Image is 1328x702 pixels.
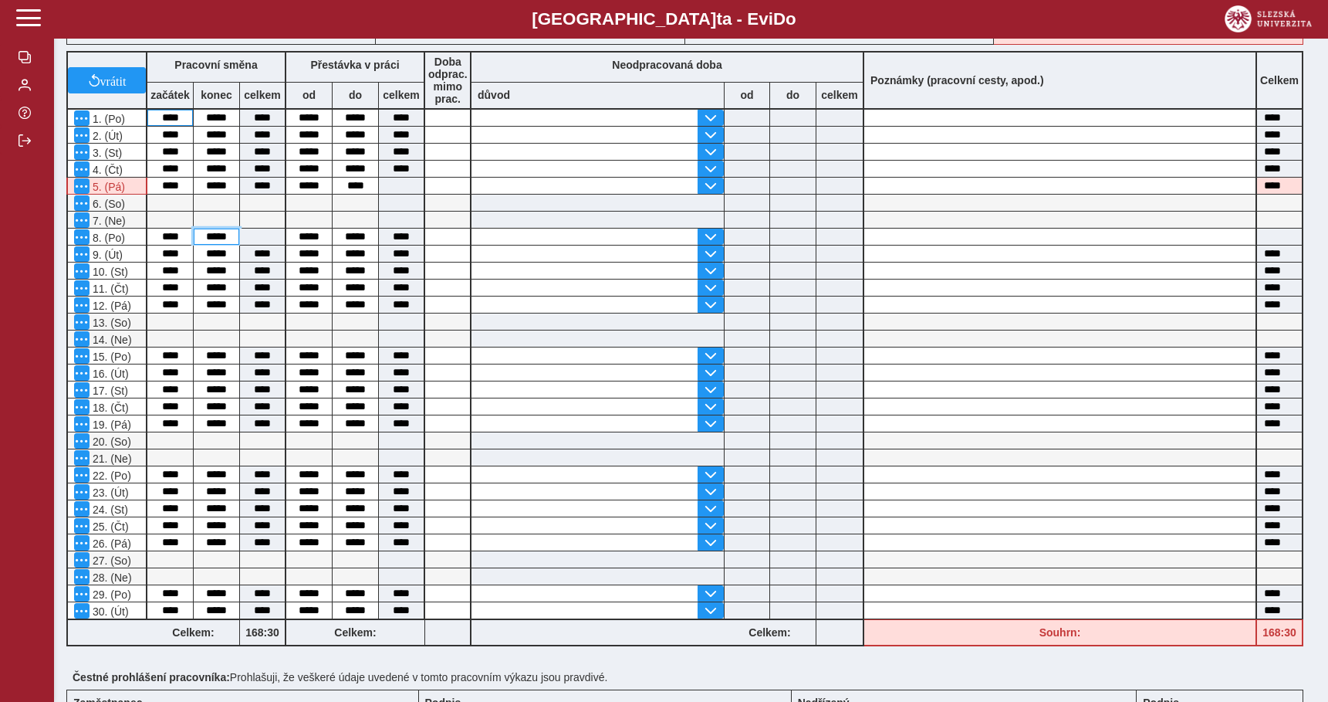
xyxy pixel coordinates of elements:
[74,535,90,551] button: Menu
[90,351,131,363] span: 15. (Po)
[90,334,132,346] span: 14. (Ne)
[73,671,230,683] b: Čestné prohlášení pracovníka:
[74,263,90,279] button: Menu
[286,89,332,101] b: od
[90,147,122,159] span: 3. (St)
[74,280,90,296] button: Menu
[74,212,90,228] button: Menu
[74,552,90,568] button: Menu
[1039,626,1081,639] b: Souhrn:
[773,9,786,29] span: D
[240,626,285,639] b: 168:30
[286,626,424,639] b: Celkem:
[74,569,90,585] button: Menu
[725,89,769,101] b: od
[147,89,193,101] b: začátek
[100,74,127,86] span: vrátit
[90,436,131,448] span: 20. (So)
[90,554,131,567] span: 27. (So)
[90,605,129,618] span: 30. (Út)
[90,113,125,125] span: 1. (Po)
[66,178,147,195] div: Konec přestávky je před jejím začátkem!
[74,467,90,483] button: Menu
[74,229,90,245] button: Menu
[786,9,796,29] span: o
[310,59,399,71] b: Přestávka v práci
[74,314,90,330] button: Menu
[74,586,90,602] button: Menu
[90,249,123,261] span: 9. (Út)
[74,399,90,415] button: Menu
[74,416,90,432] button: Menu
[90,300,131,312] span: 12. (Pá)
[724,626,816,639] b: Celkem:
[74,518,90,534] button: Menu
[90,487,129,499] span: 23. (Út)
[90,385,128,397] span: 17. (St)
[74,144,90,160] button: Menu
[74,348,90,364] button: Menu
[379,89,424,101] b: celkem
[864,74,1050,86] b: Poznámky (pracovní cesty, apod.)
[333,89,378,101] b: do
[194,89,239,101] b: konec
[90,317,131,329] span: 13. (So)
[46,9,1282,29] b: [GEOGRAPHIC_DATA] a - Evi
[1257,619,1303,646] div: Fond pracovní doby (176 h) a součet hodin (168:30 h) se neshodují!
[1225,5,1312,32] img: logo_web_su.png
[90,588,131,601] span: 29. (Po)
[74,127,90,143] button: Menu
[74,501,90,517] button: Menu
[74,195,90,211] button: Menu
[90,402,129,414] span: 18. (Čt)
[174,59,257,71] b: Pracovní směna
[68,67,146,93] button: vrátit
[74,297,90,313] button: Menu
[612,59,721,71] b: Neodpracovaná doba
[90,368,129,380] span: 16. (Út)
[74,433,90,449] button: Menu
[90,130,123,142] span: 2. (Út)
[147,626,239,639] b: Celkem:
[90,470,131,482] span: 22. (Po)
[240,89,285,101] b: celkem
[90,538,131,550] span: 26. (Pá)
[90,571,132,584] span: 28. (Ne)
[90,283,129,295] span: 11. (Čt)
[90,181,125,193] span: 5. (Pá)
[90,198,125,210] span: 6. (So)
[90,215,126,227] span: 7. (Ne)
[716,9,721,29] span: t
[74,246,90,262] button: Menu
[478,89,510,101] b: důvod
[74,450,90,466] button: Menu
[74,365,90,381] button: Menu
[90,266,128,278] span: 10. (St)
[74,331,90,347] button: Menu
[90,504,128,516] span: 24. (St)
[74,110,90,126] button: Menu
[864,619,1257,646] div: Fond pracovní doby (176 h) a součet hodin (168:30 h) se neshodují!
[816,89,863,101] b: celkem
[74,161,90,177] button: Menu
[90,453,132,465] span: 21. (Ne)
[74,178,90,194] button: Menu
[770,89,816,101] b: do
[74,382,90,398] button: Menu
[90,232,125,244] span: 8. (Po)
[90,164,123,176] span: 4. (Čt)
[1257,626,1302,639] b: 168:30
[1260,74,1299,86] b: Celkem
[428,56,468,105] b: Doba odprac. mimo prac.
[74,484,90,500] button: Menu
[74,603,90,619] button: Menu
[66,665,1316,690] div: Prohlašuji, že veškeré údaje uvedené v tomto pracovním výkazu jsou pravdivé.
[90,419,131,431] span: 19. (Pá)
[90,521,129,533] span: 25. (Čt)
